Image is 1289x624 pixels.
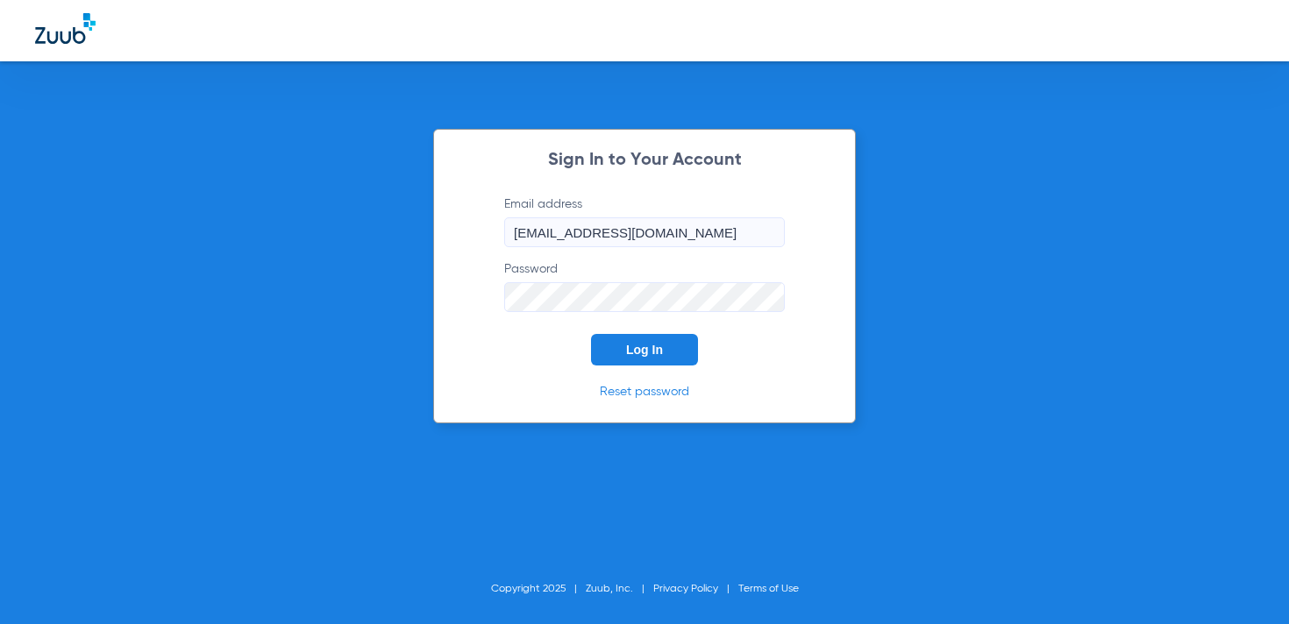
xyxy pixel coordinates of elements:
input: Email address [504,217,785,247]
a: Reset password [600,386,689,398]
a: Terms of Use [738,584,799,594]
label: Email address [504,195,785,247]
li: Copyright 2025 [491,580,586,598]
input: Password [504,282,785,312]
label: Password [504,260,785,312]
a: Privacy Policy [653,584,718,594]
h2: Sign In to Your Account [478,152,811,169]
img: Zuub Logo [35,13,96,44]
li: Zuub, Inc. [586,580,653,598]
button: Log In [591,334,698,365]
span: Log In [626,343,663,357]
